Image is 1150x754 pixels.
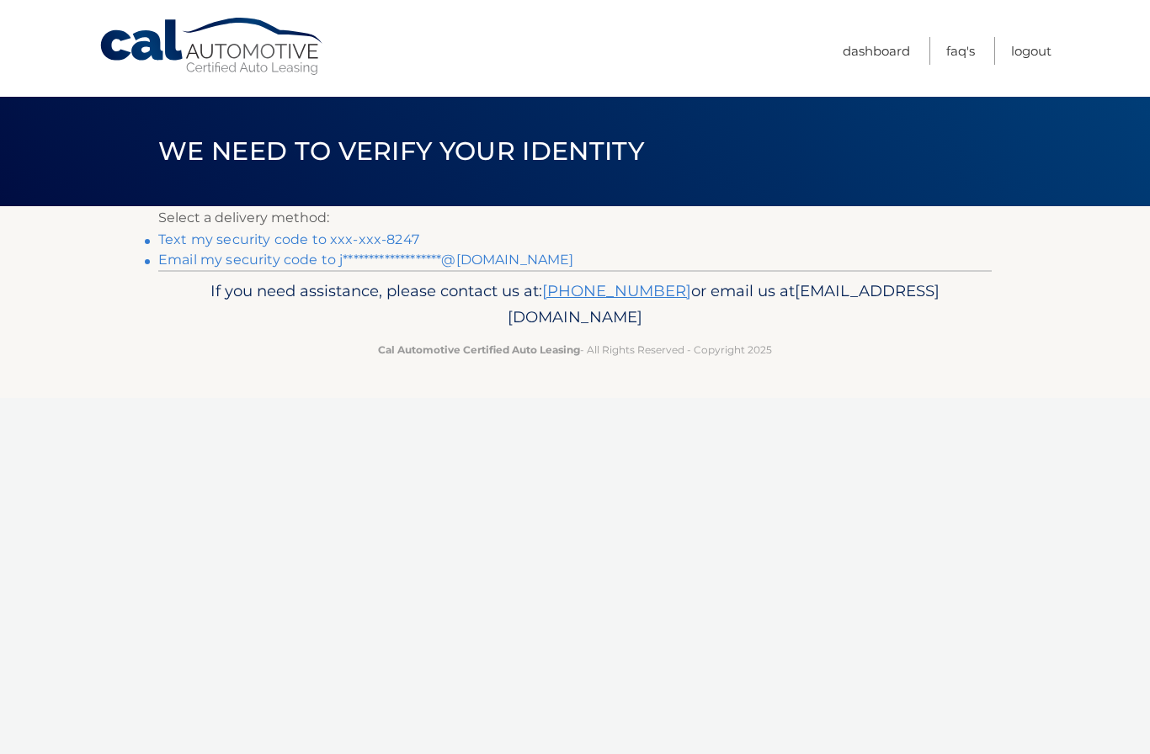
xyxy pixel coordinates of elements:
[1011,37,1052,65] a: Logout
[946,37,975,65] a: FAQ's
[542,281,691,300] a: [PHONE_NUMBER]
[158,231,419,247] a: Text my security code to xxx-xxx-8247
[378,343,580,356] strong: Cal Automotive Certified Auto Leasing
[169,278,981,332] p: If you need assistance, please contact us at: or email us at
[169,341,981,358] p: - All Rights Reserved - Copyright 2025
[158,206,992,230] p: Select a delivery method:
[158,135,644,167] span: We need to verify your identity
[98,17,326,77] a: Cal Automotive
[843,37,910,65] a: Dashboard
